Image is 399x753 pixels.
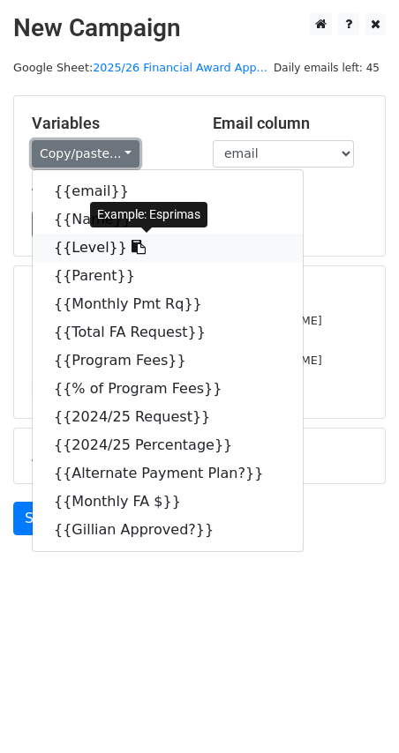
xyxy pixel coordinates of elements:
span: Daily emails left: 45 [267,58,386,78]
h5: Email column [213,114,367,133]
div: Example: Esprimas [90,202,207,227]
a: {{Parent}} [33,262,303,290]
small: [EMAIL_ADDRESS][PERSON_NAME][DOMAIN_NAME] [32,354,322,367]
small: [PERSON_NAME][EMAIL_ADDRESS][DOMAIN_NAME] [32,314,322,327]
a: Daily emails left: 45 [267,61,386,74]
a: {{Name}} [33,205,303,234]
a: {{% of Program Fees}} [33,375,303,403]
a: 2025/26 Financial Award App... [93,61,267,74]
a: {{Alternate Payment Plan?}} [33,459,303,488]
a: {{Program Fees}} [33,347,303,375]
h5: Variables [32,114,186,133]
a: {{Total FA Request}} [33,318,303,347]
iframe: Chat Widget [311,668,399,753]
a: {{2024/25 Request}} [33,403,303,431]
a: {{Monthly Pmt Rq}} [33,290,303,318]
a: Send [13,502,72,535]
a: {{email}} [33,177,303,205]
a: {{Gillian Approved?}} [33,516,303,544]
h2: New Campaign [13,13,386,43]
small: Google Sheet: [13,61,267,74]
a: {{Monthly FA $}} [33,488,303,516]
a: Copy/paste... [32,140,139,168]
a: {{2024/25 Percentage}} [33,431,303,459]
a: {{Level}} [33,234,303,262]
